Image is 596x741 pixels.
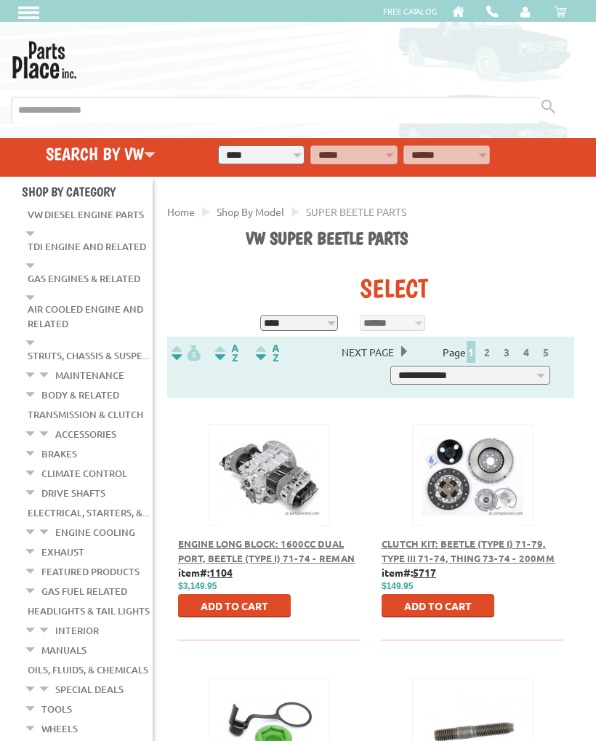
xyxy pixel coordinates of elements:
[382,537,555,564] a: Clutch Kit: Beetle (Type I) 71-79, Type III 71-74, Thing 73-74 - 200mm
[28,601,150,620] a: Headlights & Tail Lights
[41,385,119,404] a: Body & Related
[246,273,541,304] div: Select
[433,341,564,363] div: Page
[209,566,233,579] u: 1104
[28,269,140,288] a: Gas Engines & Related
[55,621,99,640] a: Interior
[55,425,116,444] a: Accessories
[201,599,268,612] span: Add to Cart
[28,405,143,424] a: Transmission & Clutch
[246,228,563,251] h1: VW Super Beetle parts
[404,599,472,612] span: Add to Cart
[41,562,140,581] a: Featured Products
[28,346,149,365] a: Struts, Chassis & Suspe...
[217,205,284,218] a: Shop By Model
[382,566,436,579] b: item#:
[306,205,406,218] span: SUPER BEETLE PARTS
[3,143,198,164] h4: Search by VW
[178,594,291,617] button: Add to Cart
[28,237,146,256] a: TDI Engine and Related
[334,341,401,363] span: Next Page
[55,523,135,542] a: Engine Cooling
[28,205,144,224] a: VW Diesel Engine Parts
[41,444,77,463] a: Brakes
[253,345,282,361] img: Sort by Sales Rank
[28,300,143,333] a: Air Cooled Engine and Related
[480,345,494,359] a: 2
[55,680,124,699] a: Special Deals
[28,503,149,522] a: Electrical, Starters, &...
[178,581,217,591] span: $3,149.95
[41,582,127,601] a: Gas Fuel Related
[41,719,78,738] a: Wheels
[11,36,78,79] img: Parts Place Inc!
[539,345,552,359] a: 5
[41,700,72,718] a: Tools
[28,660,148,679] a: Oils, Fluids, & Chemicals
[212,345,241,361] img: Sort by Headline
[167,205,195,218] a: Home
[334,345,401,359] a: Next Page
[22,184,153,199] h4: Shop By Category
[413,566,436,579] u: 5717
[178,566,233,579] b: item#:
[382,594,494,617] button: Add to Cart
[41,484,105,502] a: Drive Shafts
[172,345,201,361] img: filterpricelow.svg
[41,641,86,660] a: Manuals
[467,341,475,363] span: 1
[520,345,533,359] a: 4
[382,581,413,591] span: $149.95
[500,345,513,359] a: 3
[55,366,124,385] a: Maintenance
[41,542,84,561] a: Exhaust
[41,464,127,483] a: Climate Control
[178,537,355,564] a: Engine Long Block: 1600cc Dual Port, Beetle (Type I) 71-74 - Reman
